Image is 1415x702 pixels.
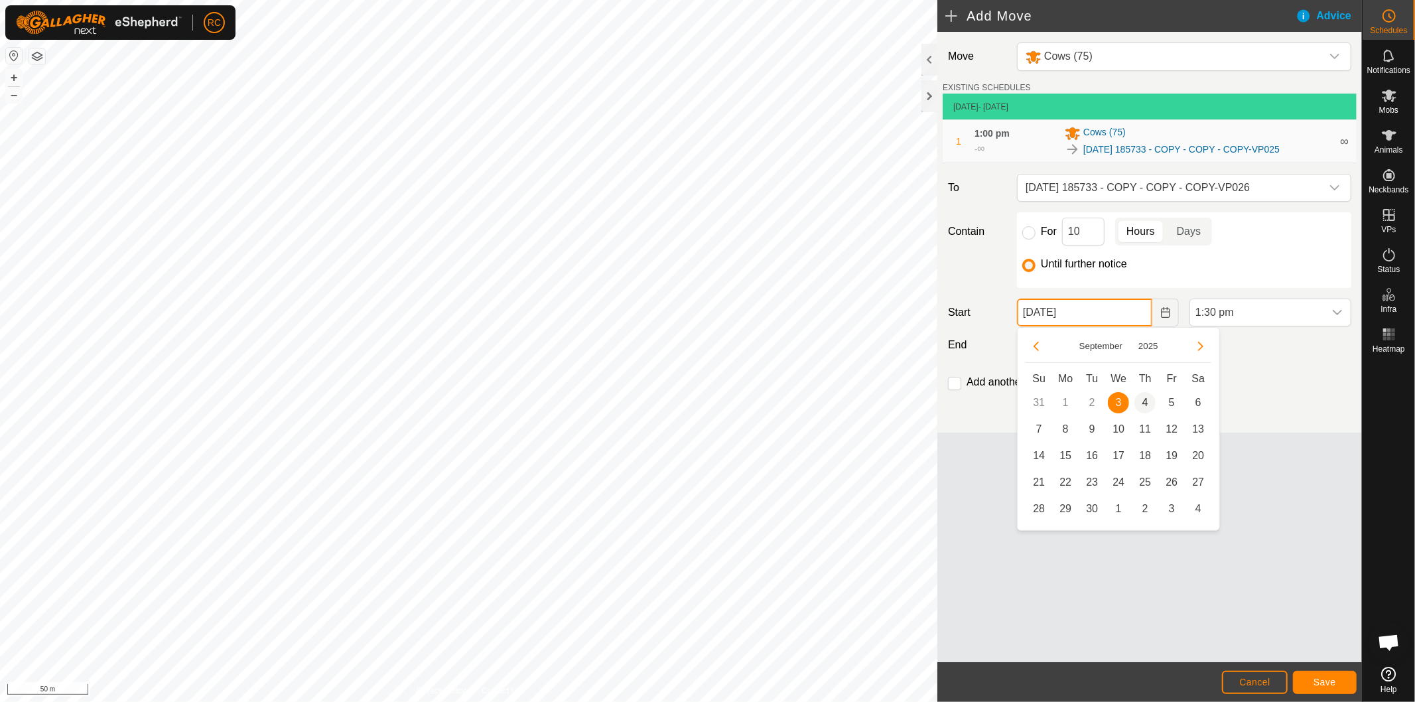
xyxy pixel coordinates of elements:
[975,141,984,157] div: -
[1033,373,1046,384] span: Su
[1105,416,1132,443] td: 10
[1367,66,1410,74] span: Notifications
[1381,305,1396,313] span: Infra
[1074,338,1128,354] button: Choose Month
[1108,445,1129,466] span: 17
[1134,498,1156,520] span: 2
[1177,224,1201,240] span: Days
[1158,443,1185,469] td: 19
[1314,677,1336,687] span: Save
[975,128,1010,139] span: 1:00 pm
[1028,419,1049,440] span: 7
[1052,496,1079,522] td: 29
[1055,419,1076,440] span: 8
[1026,496,1052,522] td: 28
[943,305,1012,320] label: Start
[1020,175,1321,201] span: 2025-08-11 185733 - COPY - COPY - COPY-VP026
[1079,443,1105,469] td: 16
[1026,469,1052,496] td: 21
[1379,106,1398,114] span: Mobs
[1375,146,1403,154] span: Animals
[1020,43,1321,70] span: Cows
[1028,472,1049,493] span: 21
[953,102,978,111] span: [DATE]
[1192,373,1205,384] span: Sa
[1132,469,1158,496] td: 25
[1108,498,1129,520] span: 1
[943,174,1012,202] label: To
[1055,498,1076,520] span: 29
[1079,496,1105,522] td: 30
[1152,299,1179,326] button: Choose Date
[1052,469,1079,496] td: 22
[943,224,1012,240] label: Contain
[1190,299,1324,326] span: 1:30 pm
[1058,373,1073,384] span: Mo
[1158,416,1185,443] td: 12
[1161,392,1182,413] span: 5
[1132,496,1158,522] td: 2
[1161,445,1182,466] span: 19
[1293,671,1357,694] button: Save
[1187,419,1209,440] span: 13
[1373,345,1405,353] span: Heatmap
[1161,498,1182,520] span: 3
[1105,469,1132,496] td: 24
[1381,685,1397,693] span: Help
[1132,443,1158,469] td: 18
[1105,443,1132,469] td: 17
[1079,416,1105,443] td: 9
[1381,226,1396,234] span: VPs
[1185,389,1211,416] td: 6
[1158,469,1185,496] td: 26
[1134,472,1156,493] span: 25
[1296,8,1362,24] div: Advice
[1321,43,1348,70] div: dropdown trigger
[1105,496,1132,522] td: 1
[1134,419,1156,440] span: 11
[1134,445,1156,466] span: 18
[1340,135,1349,148] span: ∞
[1187,498,1209,520] span: 4
[1132,389,1158,416] td: 4
[1044,50,1093,62] span: Cows (75)
[1028,498,1049,520] span: 28
[1369,186,1408,194] span: Neckbands
[1041,259,1127,269] label: Until further notice
[1185,496,1211,522] td: 4
[1065,141,1081,157] img: To
[1052,443,1079,469] td: 15
[1161,419,1182,440] span: 12
[1158,496,1185,522] td: 3
[1222,671,1288,694] button: Cancel
[943,337,1012,353] label: End
[1363,662,1415,699] a: Help
[943,82,1031,94] label: EXISTING SCHEDULES
[1079,469,1105,496] td: 23
[6,87,22,103] button: –
[956,136,961,147] span: 1
[208,16,221,30] span: RC
[1041,226,1057,237] label: For
[16,11,182,35] img: Gallagher Logo
[1083,125,1126,141] span: Cows (75)
[1133,338,1164,354] button: Choose Year
[1321,175,1348,201] div: dropdown trigger
[1055,472,1076,493] span: 22
[1369,622,1409,662] a: Open chat
[6,48,22,64] button: Reset Map
[977,143,984,154] span: ∞
[1026,416,1052,443] td: 7
[1134,392,1156,413] span: 4
[1187,472,1209,493] span: 27
[1079,389,1105,416] td: 2
[945,8,1295,24] h2: Add Move
[1190,336,1211,357] button: Next Month
[1081,498,1103,520] span: 30
[1111,373,1126,384] span: We
[1139,373,1152,384] span: Th
[1026,443,1052,469] td: 14
[1187,445,1209,466] span: 20
[1081,445,1103,466] span: 16
[1324,299,1351,326] div: dropdown trigger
